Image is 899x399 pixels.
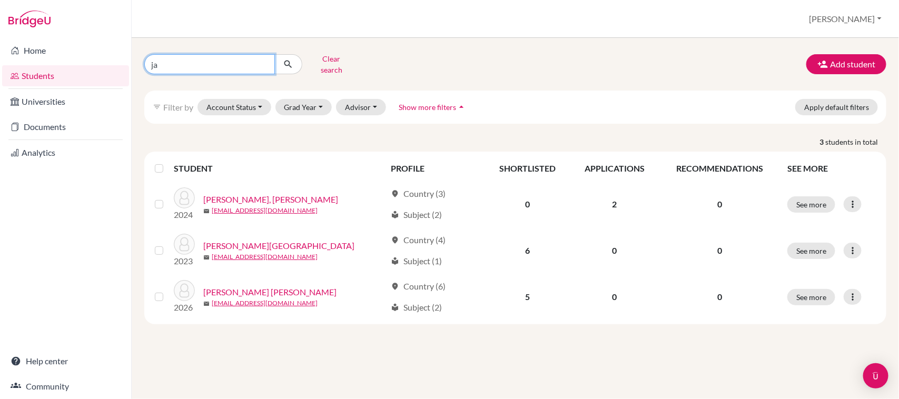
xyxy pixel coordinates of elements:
[174,156,384,181] th: STUDENT
[825,136,886,147] span: students in total
[570,227,659,274] td: 0
[336,99,386,115] button: Advisor
[819,136,825,147] strong: 3
[665,291,775,303] p: 0
[391,236,399,244] span: location_on
[399,103,457,112] span: Show more filters
[570,156,659,181] th: APPLICATIONS
[203,240,354,252] a: [PERSON_NAME][GEOGRAPHIC_DATA]
[787,289,835,305] button: See more
[391,257,399,265] span: local_library
[457,102,467,112] i: arrow_drop_up
[8,11,51,27] img: Bridge-U
[212,298,318,308] a: [EMAIL_ADDRESS][DOMAIN_NAME]
[391,189,399,198] span: location_on
[174,187,195,208] img: Artavia Jarquin, Isabella
[2,91,129,112] a: Universities
[787,243,835,259] button: See more
[391,303,399,312] span: local_library
[391,211,399,219] span: local_library
[570,181,659,227] td: 2
[2,351,129,372] a: Help center
[391,187,446,200] div: Country (3)
[781,156,882,181] th: SEE MORE
[203,301,210,307] span: mail
[174,234,195,255] img: Jarquin, Sofia
[391,255,442,267] div: Subject (1)
[302,51,361,78] button: Clear search
[212,206,318,215] a: [EMAIL_ADDRESS][DOMAIN_NAME]
[2,376,129,397] a: Community
[486,227,570,274] td: 6
[391,301,442,314] div: Subject (2)
[275,99,332,115] button: Grad Year
[486,156,570,181] th: SHORTLISTED
[665,244,775,257] p: 0
[384,156,486,181] th: PROFILE
[174,208,195,221] p: 2024
[863,363,888,388] div: Open Intercom Messenger
[163,102,193,112] span: Filter by
[486,181,570,227] td: 0
[659,156,781,181] th: RECOMMENDATIONS
[391,234,446,246] div: Country (4)
[197,99,271,115] button: Account Status
[2,116,129,137] a: Documents
[212,252,318,262] a: [EMAIL_ADDRESS][DOMAIN_NAME]
[153,103,161,111] i: filter_list
[806,54,886,74] button: Add student
[2,142,129,163] a: Analytics
[805,9,886,29] button: [PERSON_NAME]
[665,198,775,211] p: 0
[203,193,338,206] a: [PERSON_NAME], [PERSON_NAME]
[787,196,835,213] button: See more
[795,99,878,115] button: Apply default filters
[390,99,476,115] button: Show more filtersarrow_drop_up
[203,254,210,261] span: mail
[174,255,195,267] p: 2023
[203,286,337,298] a: [PERSON_NAME] [PERSON_NAME]
[391,280,446,293] div: Country (6)
[174,301,195,314] p: 2026
[144,54,275,74] input: Find student by name...
[2,40,129,61] a: Home
[570,274,659,320] td: 0
[2,65,129,86] a: Students
[391,208,442,221] div: Subject (2)
[486,274,570,320] td: 5
[391,282,399,291] span: location_on
[174,280,195,301] img: JARQUÍN ORDÓÑEZ, VALERIA MARÍA
[203,208,210,214] span: mail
